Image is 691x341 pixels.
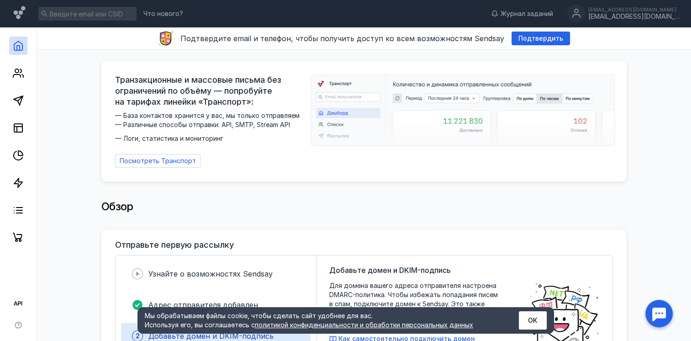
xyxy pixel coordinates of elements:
[148,269,273,278] span: Узнайте о возможностях Sendsay
[120,157,196,165] span: Посмотреть Транспорт
[148,331,274,341] span: Добавьте домен и DKIM-подпись
[115,240,234,250] h3: Отправьте первую рассылку
[519,311,547,330] button: ОК
[311,75,614,145] img: dashboard-transport-banner
[38,7,137,21] input: Введите email или CSID
[512,32,570,45] button: Подтвердить
[255,321,473,329] a: политикой конфиденциальности и обработки персональных данных
[145,311,496,330] div: Мы обрабатываем файлы cookie, чтобы сделать сайт удобнее для вас. Используя его, вы соглашаетесь c
[329,265,451,276] span: Добавьте домен и DKIM-подпись
[101,200,133,213] span: Обзор
[486,9,558,18] a: Журнал заданий
[501,9,553,18] span: Журнал заданий
[115,111,305,143] span: — База контактов хранится у вас, мы только отправляем — Различные способы отправки: API, SMTP, St...
[136,331,140,341] span: 2
[518,35,563,43] span: Подтвердить
[139,11,188,17] a: Что нового?
[329,281,512,327] span: Для домена вашего адреса отправителя настроена DMARC-политика. Чтобы избежать попадания писем в с...
[588,7,680,12] div: [EMAIL_ADDRESS][DOMAIN_NAME]
[115,154,200,168] a: Посмотреть Транспорт
[148,300,258,309] span: Адрес отправителя добавлен
[180,34,504,43] span: Подтвердите email и телефон, чтобы получить доступ ко всем возможностям Sendsay
[115,75,305,107] span: Транзакционные и массовые письма без ограничений по объёму — попробуйте на тарифах линейки «Транс...
[588,13,680,21] div: [EMAIL_ADDRESS][DOMAIN_NAME]
[143,11,183,17] span: Что нового?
